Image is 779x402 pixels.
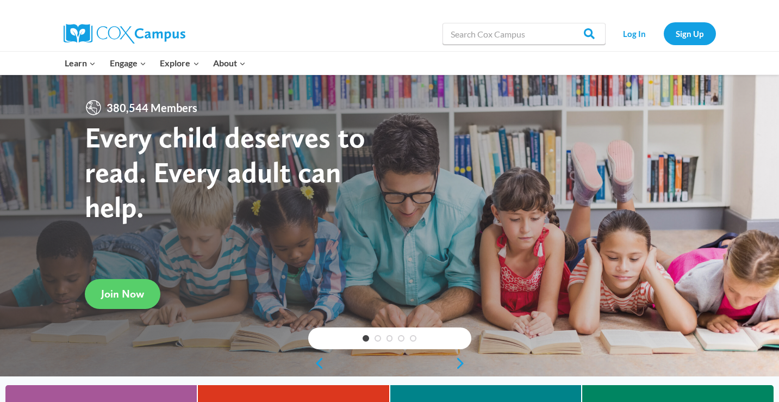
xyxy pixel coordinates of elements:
a: 1 [363,335,369,342]
span: Learn [65,56,96,70]
a: Log In [611,22,658,45]
span: About [213,56,246,70]
span: Explore [160,56,199,70]
span: Engage [110,56,146,70]
input: Search Cox Campus [443,23,606,45]
a: 2 [375,335,381,342]
span: 380,544 Members [102,99,202,116]
img: Cox Campus [64,24,185,44]
a: 3 [387,335,393,342]
a: next [455,357,471,370]
a: Sign Up [664,22,716,45]
div: content slider buttons [308,352,471,374]
strong: Every child deserves to read. Every adult can help. [85,120,365,224]
a: 4 [398,335,404,342]
a: 5 [410,335,416,342]
nav: Secondary Navigation [611,22,716,45]
a: previous [308,357,325,370]
a: Join Now [85,279,160,309]
span: Join Now [101,287,144,300]
nav: Primary Navigation [58,52,253,75]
